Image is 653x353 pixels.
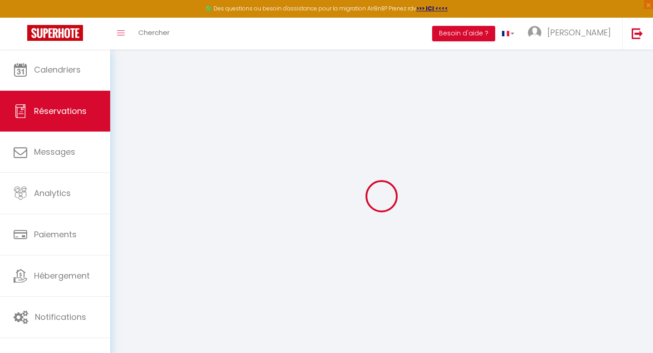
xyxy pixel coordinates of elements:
img: ... [528,26,541,39]
span: Notifications [35,311,86,323]
a: >>> ICI <<<< [416,5,448,12]
button: Besoin d'aide ? [432,26,495,41]
span: Messages [34,146,75,157]
a: Chercher [132,18,176,49]
span: Réservations [34,105,87,117]
span: Chercher [138,28,170,37]
span: Hébergement [34,270,90,281]
span: Analytics [34,187,71,199]
img: logout [632,28,643,39]
span: [PERSON_NAME] [547,27,611,38]
a: ... [PERSON_NAME] [521,18,622,49]
span: Paiements [34,229,77,240]
img: Super Booking [27,25,83,41]
span: Calendriers [34,64,81,75]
